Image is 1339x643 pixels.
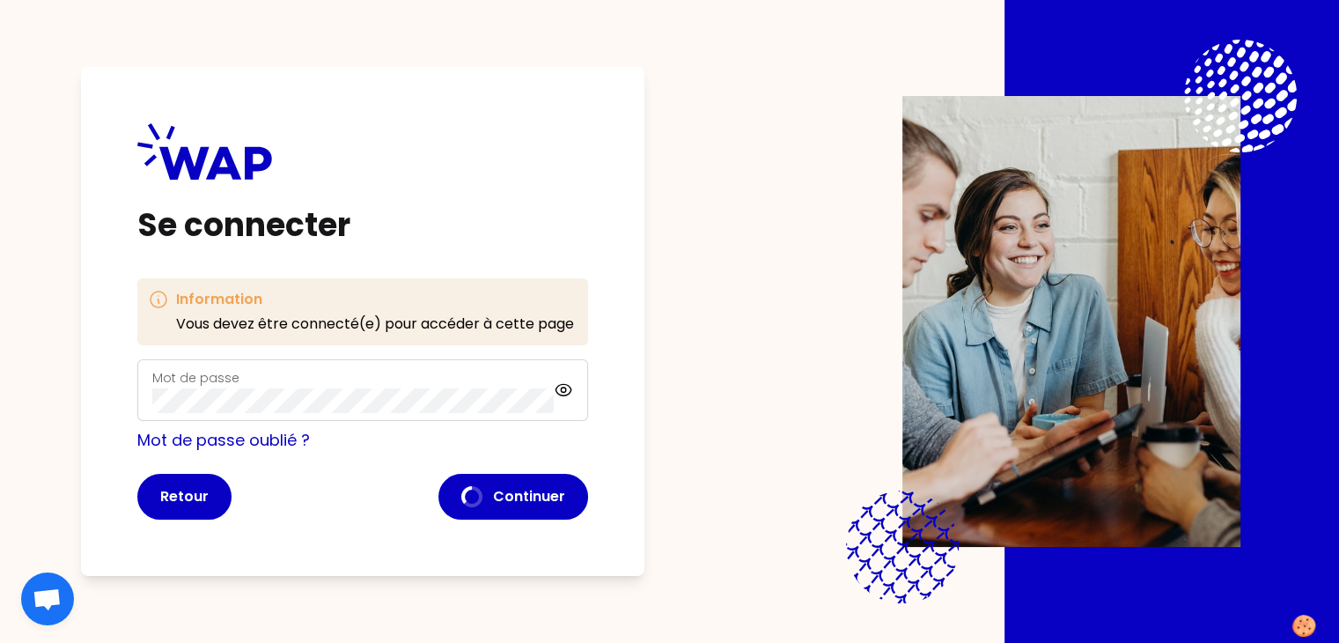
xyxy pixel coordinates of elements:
a: Mot de passe oublié ? [137,429,310,451]
button: Retour [137,474,232,520]
div: Ouvrir le chat [21,573,74,625]
img: Description [902,96,1240,547]
h3: Information [176,289,574,310]
p: Vous devez être connecté(e) pour accéder à cette page [176,314,574,335]
h1: Se connecter [137,208,588,243]
label: Mot de passe [152,369,239,387]
button: Continuer [438,474,588,520]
